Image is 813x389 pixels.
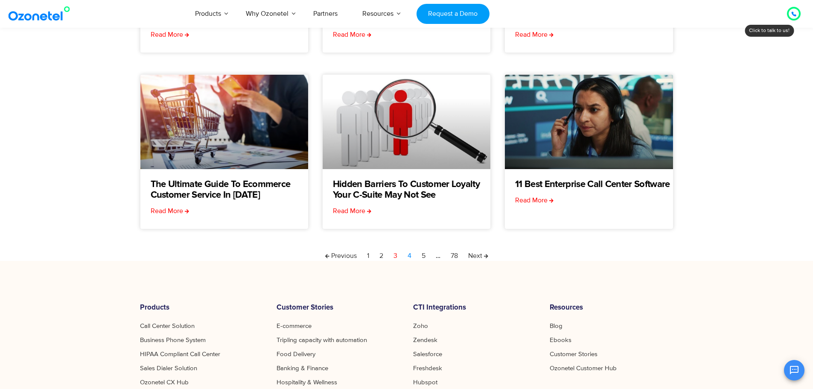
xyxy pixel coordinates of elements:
a: Customer Stories [550,351,597,357]
a: Tripling capacity with automation [277,337,367,343]
a: Read more about What is a Customer Persona? Definition, Uses, and Examples [151,29,189,40]
a: Read more about What is AI Agent Assist? A Complete Guide [333,29,371,40]
h6: Products [140,304,264,312]
a: Ozonetel CX Hub [140,379,189,386]
a: 5 [422,251,425,261]
a: Blog [550,323,562,329]
a: Read more about 11 Best Enterprise Call Center Software [515,195,554,205]
a: 4 [408,251,411,261]
a: 11 Best Enterprise Call Center Software [515,179,670,190]
span: … [436,252,440,260]
a: 1 [367,251,369,261]
a: Request a Demo [417,4,490,24]
button: Open chat [784,360,804,380]
a: Freshdesk [413,365,442,371]
a: Sales Dialer Solution [140,365,197,371]
a: 78 [451,251,458,261]
h6: CTI Integrations [413,304,537,312]
a: Hubspot [413,379,437,386]
a: Ozonetel Customer Hub [550,365,617,371]
span: 3 [393,252,397,260]
a: E-commerce [277,323,312,329]
a: Next [468,251,488,261]
a: Read more about The Ultimate Guide to Ecommerce Customer Service in 2025 [151,206,189,216]
a: Read more about Hidden Barriers to Customer Loyalty Your C-Suite May Not See [333,206,371,216]
nav: Pagination [140,251,673,261]
a: 2 [379,251,383,261]
h6: Resources [550,304,673,312]
a: Banking & Finance [277,365,328,371]
a: The Ultimate Guide to Ecommerce Customer Service in [DATE] [151,179,308,201]
a: Call Center Solution [140,323,195,329]
a: Previous [325,251,357,261]
a: Read more about How to Choose the Right Technology Partner for Your CX Initiatives [515,29,554,40]
a: Salesforce [413,351,442,357]
a: HIPAA Compliant Call Center [140,351,220,357]
a: Zendesk [413,337,437,343]
a: Hospitality & Wellness [277,379,337,386]
a: Zoho [413,323,428,329]
a: Food Delivery [277,351,315,357]
a: Business Phone System [140,337,206,343]
a: Ebooks [550,337,571,343]
h6: Customer Stories [277,304,400,312]
a: Hidden Barriers to Customer Loyalty Your C-Suite May Not See [333,179,490,201]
